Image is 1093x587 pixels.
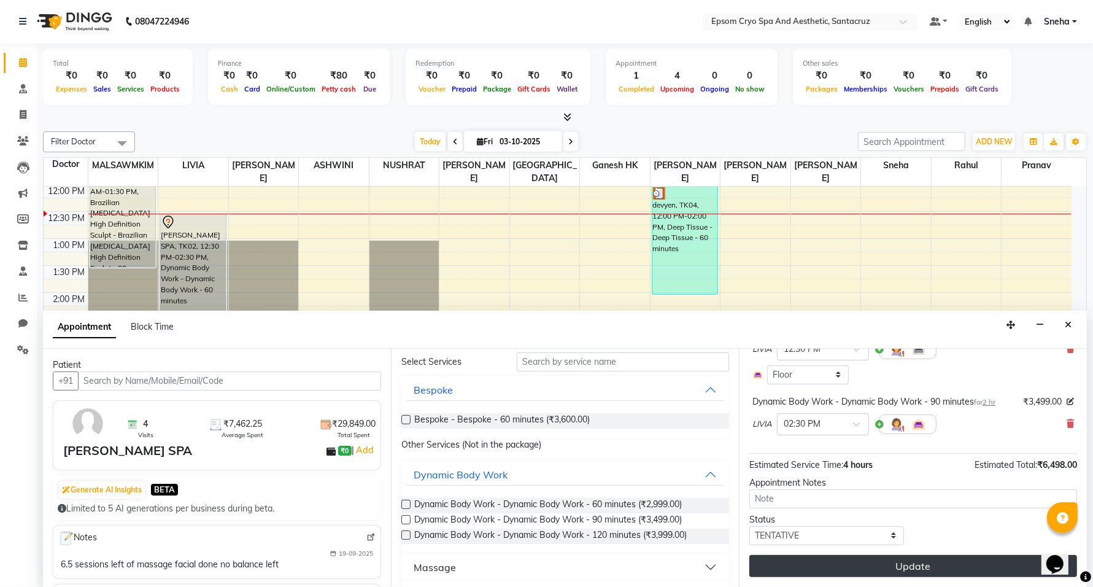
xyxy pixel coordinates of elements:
span: Gift Cards [514,85,554,93]
span: | [352,443,376,457]
button: +91 [53,371,79,391]
span: Card [241,85,263,93]
span: MALSAWMKIM [88,158,158,173]
b: 08047224946 [135,4,189,39]
span: Estimated Service Time: [749,459,843,470]
span: Ganesh HK [580,158,650,173]
div: Status [749,513,904,526]
button: Massage [406,556,724,578]
img: Interior.png [911,342,926,357]
span: Online/Custom [263,85,319,93]
span: Wallet [554,85,581,93]
div: Limited to 5 AI generations per business during beta. [58,502,376,515]
span: Due [360,85,379,93]
span: Total Spent [338,430,370,440]
span: ASHWINI [299,158,369,173]
span: Bespoke - Bespoke - 60 minutes (₹3,600.00) [414,413,590,429]
span: Voucher [415,85,449,93]
img: avatar [70,406,106,441]
span: Ongoing [697,85,732,93]
span: Vouchers [890,85,927,93]
span: LIVIA [752,418,772,430]
span: No show [732,85,768,93]
div: ₹0 [841,69,890,83]
img: Interior.png [911,417,926,432]
img: Hairdresser.png [889,417,904,432]
span: Package [480,85,514,93]
div: 1 [616,69,657,83]
div: Other sales [803,58,1002,69]
span: [PERSON_NAME] [651,158,720,186]
input: Search Appointment [858,132,965,151]
span: [PERSON_NAME] [720,158,790,186]
span: 19-09-2025 [339,549,373,558]
button: Generate AI Insights [59,481,145,499]
span: Prepaid [449,85,480,93]
span: Rahul [932,158,1002,173]
div: ₹0 [114,69,147,83]
div: Redemption [415,58,581,69]
span: ₹6,498.00 [1037,459,1077,470]
span: Expenses [53,85,90,93]
div: ₹0 [90,69,114,83]
span: ₹3,499.00 [1023,395,1062,408]
div: 1:00 PM [51,239,88,252]
div: ₹0 [554,69,581,83]
span: Visits [138,430,153,440]
div: [PERSON_NAME] SPA, TK02, 12:30 PM-02:30 PM, Dynamic Body Work - Dynamic Body Work - 60 minutes [160,214,226,322]
div: ₹0 [449,69,480,83]
span: 4 hours [843,459,873,470]
span: Appointment [53,316,116,338]
span: Prepaids [927,85,962,93]
span: Dynamic Body Work - Dynamic Body Work - 120 minutes (₹3,999.00) [414,529,687,544]
div: Bespoke [414,383,453,397]
div: [PERSON_NAME] SPA [63,441,192,460]
iframe: chat widget [1041,538,1081,575]
span: Fri [474,137,496,146]
img: Hairdresser.png [889,342,904,357]
span: Block Time [131,321,174,332]
small: for [974,398,995,406]
span: ₹0 [338,446,351,456]
span: Notes [58,531,97,546]
span: [PERSON_NAME] [791,158,861,186]
div: 0 [697,69,732,83]
span: Pranav [1002,158,1072,173]
div: 2:00 PM [51,293,88,306]
span: Sales [90,85,114,93]
span: Completed [616,85,657,93]
div: ₹0 [218,69,241,83]
span: ₹7,462.25 [223,418,262,430]
span: Dynamic Body Work - Dynamic Body Work - 60 minutes (₹2,999.00) [414,498,682,513]
p: Other Services (Not in the package) [401,438,729,451]
span: LIVIA [752,343,772,356]
div: 12:00 PM [46,185,88,198]
div: ₹0 [147,69,183,83]
i: Edit price [1067,398,1074,405]
div: 1:30 PM [51,266,88,279]
span: Packages [803,85,841,93]
div: ₹0 [359,69,380,83]
span: ADD NEW [976,137,1012,146]
button: Bespoke [406,379,724,401]
div: 0 [732,69,768,83]
div: Patient [53,359,381,371]
div: ₹0 [241,69,263,83]
span: [PERSON_NAME] [439,158,509,186]
span: Upcoming [657,85,697,93]
div: ₹0 [480,69,514,83]
div: 6.5 sessions left of massage facial done no balance left [61,558,279,571]
input: 2025-10-03 [496,133,557,151]
div: ₹0 [263,69,319,83]
span: [PERSON_NAME] [229,158,299,186]
button: Dynamic Body Work [406,464,724,486]
button: ADD NEW [973,133,1015,150]
span: Services [114,85,147,93]
div: Appointment [616,58,768,69]
div: Dynamic Body Work - Dynamic Body Work - 90 minutes [752,395,995,408]
input: Search by service name [517,352,729,371]
span: 4 [143,418,148,430]
span: Petty cash [319,85,359,93]
div: ₹0 [927,69,962,83]
span: Estimated Total: [975,459,1037,470]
